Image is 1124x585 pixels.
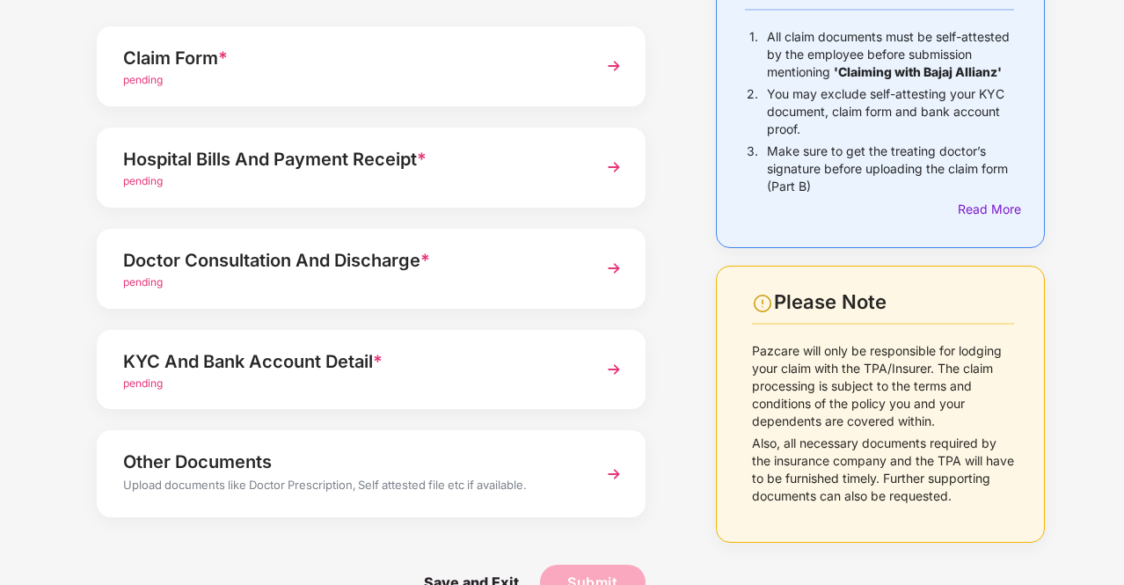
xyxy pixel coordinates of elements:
img: svg+xml;base64,PHN2ZyBpZD0iTmV4dCIgeG1sbnM9Imh0dHA6Ly93d3cudzMub3JnLzIwMDAvc3ZnIiB3aWR0aD0iMzYiIG... [598,354,630,385]
span: pending [123,377,163,390]
div: Read More [958,200,1014,219]
img: svg+xml;base64,PHN2ZyBpZD0iTmV4dCIgeG1sbnM9Imh0dHA6Ly93d3cudzMub3JnLzIwMDAvc3ZnIiB3aWR0aD0iMzYiIG... [598,50,630,82]
p: Also, all necessary documents required by the insurance company and the TPA will have to be furni... [752,435,1014,505]
span: pending [123,73,163,86]
p: Make sure to get the treating doctor’s signature before uploading the claim form (Part B) [767,143,1014,195]
img: svg+xml;base64,PHN2ZyBpZD0iTmV4dCIgeG1sbnM9Imh0dHA6Ly93d3cudzMub3JnLzIwMDAvc3ZnIiB3aWR0aD0iMzYiIG... [598,252,630,284]
p: 1. [749,28,758,81]
div: Hospital Bills And Payment Receipt [123,145,578,173]
img: svg+xml;base64,PHN2ZyBpZD0iV2FybmluZ18tXzI0eDI0IiBkYXRhLW5hbWU9Ildhcm5pbmcgLSAyNHgyNCIgeG1sbnM9Im... [752,293,773,314]
p: Pazcare will only be responsible for lodging your claim with the TPA/Insurer. The claim processin... [752,342,1014,430]
p: All claim documents must be self-attested by the employee before submission mentioning [767,28,1014,81]
p: 3. [747,143,758,195]
div: Claim Form [123,44,578,72]
b: 'Claiming with Bajaj Allianz' [834,64,1002,79]
div: Please Note [774,290,1014,314]
div: Upload documents like Doctor Prescription, Self attested file etc if available. [123,476,578,499]
span: pending [123,275,163,289]
div: Other Documents [123,448,578,476]
img: svg+xml;base64,PHN2ZyBpZD0iTmV4dCIgeG1sbnM9Imh0dHA6Ly93d3cudzMub3JnLzIwMDAvc3ZnIiB3aWR0aD0iMzYiIG... [598,458,630,490]
p: You may exclude self-attesting your KYC document, claim form and bank account proof. [767,85,1014,138]
div: KYC And Bank Account Detail [123,347,578,376]
span: pending [123,174,163,187]
p: 2. [747,85,758,138]
img: svg+xml;base64,PHN2ZyBpZD0iTmV4dCIgeG1sbnM9Imh0dHA6Ly93d3cudzMub3JnLzIwMDAvc3ZnIiB3aWR0aD0iMzYiIG... [598,151,630,183]
div: Doctor Consultation And Discharge [123,246,578,274]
